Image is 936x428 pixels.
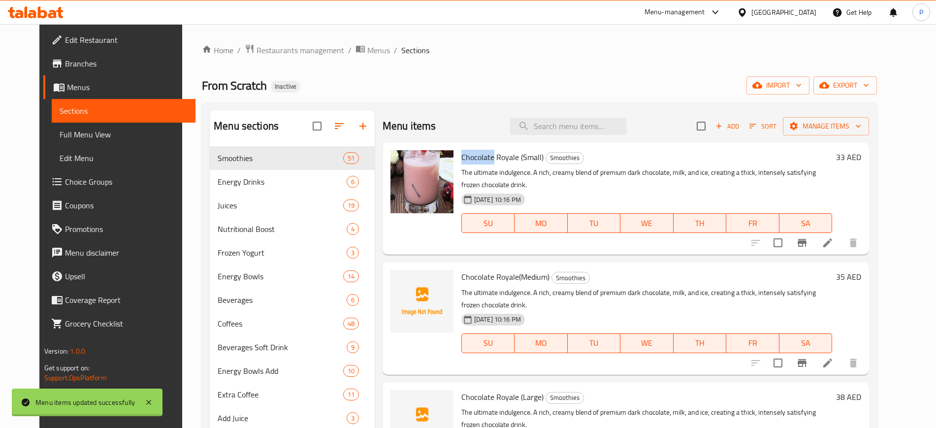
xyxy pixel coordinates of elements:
a: Coupons [43,194,195,217]
div: Frozen Yogurt3 [210,241,375,264]
a: Edit menu item [822,357,834,369]
span: Full Menu View [60,129,188,140]
button: MO [515,333,567,353]
span: TH [678,216,722,230]
span: WE [624,336,669,350]
h6: 33 AED [836,150,861,164]
div: Coffees [218,318,343,329]
img: Chocolate Royale (Small) [390,150,453,213]
span: Upsell [65,270,188,282]
span: SA [783,216,828,230]
button: Sort [747,119,779,134]
span: Coverage Report [65,294,188,306]
span: Sections [60,105,188,117]
button: Add section [351,114,375,138]
div: Energy Bowls Add [218,365,343,377]
span: Juices [218,199,343,211]
div: items [343,152,359,164]
button: TU [568,213,620,233]
h2: Menu items [383,119,436,133]
button: import [746,76,809,95]
div: [GEOGRAPHIC_DATA] [751,7,816,18]
div: items [343,389,359,400]
a: Edit menu item [822,237,834,249]
div: Smoothies51 [210,146,375,170]
span: Grocery Checklist [65,318,188,329]
button: TH [674,213,726,233]
span: P [919,7,923,18]
div: Juices19 [210,194,375,217]
div: Energy Bowls14 [210,264,375,288]
span: MO [518,336,563,350]
li: / [348,44,352,56]
div: items [347,223,359,235]
a: Choice Groups [43,170,195,194]
span: import [754,79,802,92]
span: Edit Menu [60,152,188,164]
a: Restaurants management [245,44,344,57]
span: FR [730,336,775,350]
p: The ultimate indulgence. A rich, creamy blend of premium dark chocolate, milk, and ice, creating ... [461,166,832,191]
span: Choice Groups [65,176,188,188]
span: Chocolate Royale (Large) [461,390,544,404]
span: Sections [401,44,429,56]
div: items [343,199,359,211]
nav: breadcrumb [202,44,877,57]
div: items [343,365,359,377]
span: 6 [347,177,358,187]
span: Smoothies [546,392,583,403]
span: export [821,79,869,92]
button: FR [726,213,779,233]
span: 3 [347,248,358,258]
div: items [347,412,359,424]
span: Menu disclaimer [65,247,188,259]
div: items [347,341,359,353]
span: Promotions [65,223,188,235]
button: delete [841,231,865,255]
span: [DATE] 10:16 PM [470,315,525,324]
div: items [347,294,359,306]
a: Full Menu View [52,123,195,146]
span: Energy Drinks [218,176,347,188]
div: Extra Coffee11 [210,383,375,406]
div: Menu-management [645,6,705,18]
button: Add [711,119,743,134]
span: 10 [344,366,358,376]
a: Menus [43,75,195,99]
button: FR [726,333,779,353]
span: Energy Bowls [218,270,343,282]
div: Beverages [218,294,347,306]
span: Sort sections [327,114,351,138]
span: Get support on: [44,362,90,374]
span: From Scratch [202,74,267,97]
span: 48 [344,319,358,329]
div: items [343,318,359,329]
div: Beverages Soft Drink [218,341,347,353]
button: Manage items [783,117,869,135]
span: Select section [691,116,711,136]
h6: 35 AED [836,270,861,284]
span: Smoothies [546,152,583,164]
span: Add item [711,119,743,134]
h6: 38 AED [836,390,861,404]
span: Frozen Yogurt [218,247,347,259]
span: Smoothies [552,272,589,284]
a: Edit Restaurant [43,28,195,52]
span: 6 [347,296,358,305]
div: Smoothies [218,152,343,164]
a: Branches [43,52,195,75]
h2: Menu sections [214,119,279,133]
span: SU [466,216,511,230]
span: TU [572,216,616,230]
a: Grocery Checklist [43,312,195,335]
a: Home [202,44,233,56]
div: items [347,176,359,188]
span: Menus [67,81,188,93]
span: 1.0.0 [70,345,85,358]
span: FR [730,216,775,230]
div: Smoothies [546,392,584,404]
img: Chocolate Royale(Medium) [390,270,453,333]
